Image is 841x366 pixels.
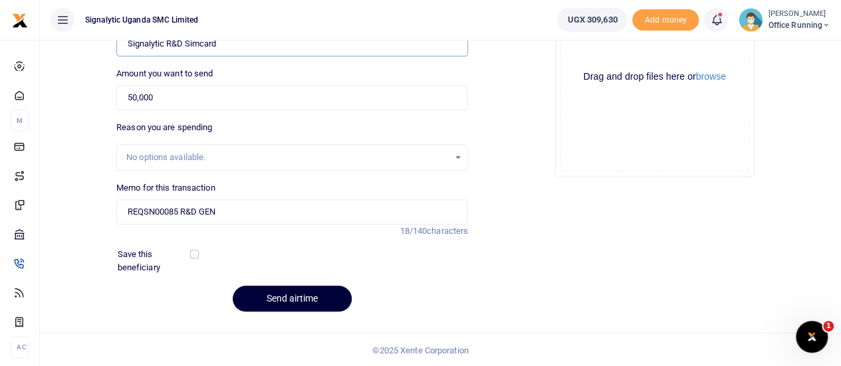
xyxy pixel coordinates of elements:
span: 18/140 [400,226,427,236]
label: Save this beneficiary [118,248,193,274]
div: No options available. [126,151,449,164]
span: Add money [632,9,699,31]
img: logo-small [12,13,28,29]
label: Amount you want to send [116,67,213,80]
div: Drag and drop files here or [561,70,749,83]
span: Office Running [768,19,830,31]
input: Enter extra information [116,199,468,225]
span: characters [427,226,468,236]
a: logo-small logo-large logo-large [12,15,28,25]
input: Loading name... [116,31,468,56]
small: [PERSON_NAME] [768,9,830,20]
img: profile-user [739,8,763,32]
span: 1 [823,321,834,331]
button: Send airtime [233,286,352,312]
label: Memo for this transaction [116,181,215,195]
li: Toup your wallet [632,9,699,31]
span: UGX 309,630 [567,13,617,27]
li: M [11,110,29,132]
a: UGX 309,630 [557,8,627,32]
a: profile-user [PERSON_NAME] Office Running [739,8,830,32]
input: UGX [116,85,468,110]
li: Wallet ballance [552,8,632,32]
a: Add money [632,14,699,24]
label: Reason you are spending [116,121,212,134]
span: Signalytic Uganda SMC Limited [80,14,203,26]
li: Ac [11,336,29,358]
iframe: Intercom live chat [796,321,828,353]
button: browse [696,72,726,81]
